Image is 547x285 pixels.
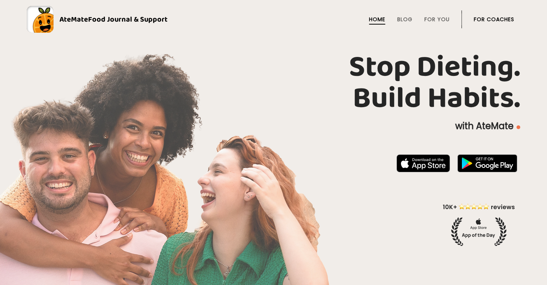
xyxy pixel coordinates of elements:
p: with AteMate [27,120,520,132]
span: Food Journal & Support [88,13,168,25]
a: Home [369,16,385,22]
img: badge-download-apple.svg [397,154,450,172]
a: Blog [397,16,412,22]
img: badge-download-google.png [457,154,517,172]
div: AteMate [54,13,168,25]
img: home-hero-appoftheday.png [437,202,520,246]
a: For Coaches [474,16,514,22]
h1: Stop Dieting. Build Habits. [27,52,520,114]
a: For You [424,16,450,22]
a: AteMateFood Journal & Support [27,6,520,33]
